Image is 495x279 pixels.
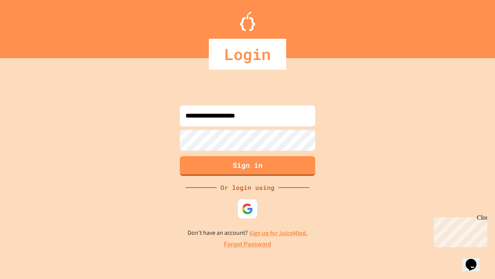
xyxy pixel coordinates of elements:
a: Forgot Password [224,240,271,249]
button: Sign in [180,156,315,176]
img: Logo.svg [240,12,255,31]
img: google-icon.svg [242,203,253,215]
p: Don't have an account? [188,228,308,238]
div: Chat with us now!Close [3,3,53,49]
a: Sign up for JuiceMind. [249,229,308,237]
iframe: chat widget [463,248,487,271]
div: Login [209,39,286,70]
div: Or login using [217,183,278,192]
iframe: chat widget [431,214,487,247]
